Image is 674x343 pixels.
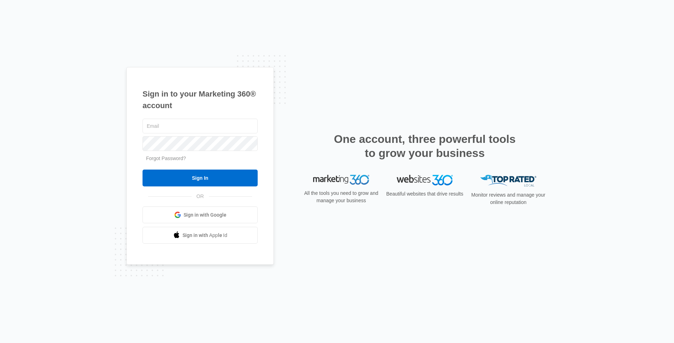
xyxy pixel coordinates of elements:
[192,193,209,200] span: OR
[313,175,369,185] img: Marketing 360
[146,156,186,161] a: Forgot Password?
[302,190,381,204] p: All the tools you need to grow and manage your business
[143,88,258,111] h1: Sign in to your Marketing 360® account
[332,132,518,160] h2: One account, three powerful tools to grow your business
[480,175,536,186] img: Top Rated Local
[143,227,258,244] a: Sign in with Apple Id
[184,211,226,219] span: Sign in with Google
[469,191,548,206] p: Monitor reviews and manage your online reputation
[397,175,453,185] img: Websites 360
[143,206,258,223] a: Sign in with Google
[143,119,258,133] input: Email
[385,190,464,198] p: Beautiful websites that drive results
[143,170,258,186] input: Sign In
[183,232,227,239] span: Sign in with Apple Id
